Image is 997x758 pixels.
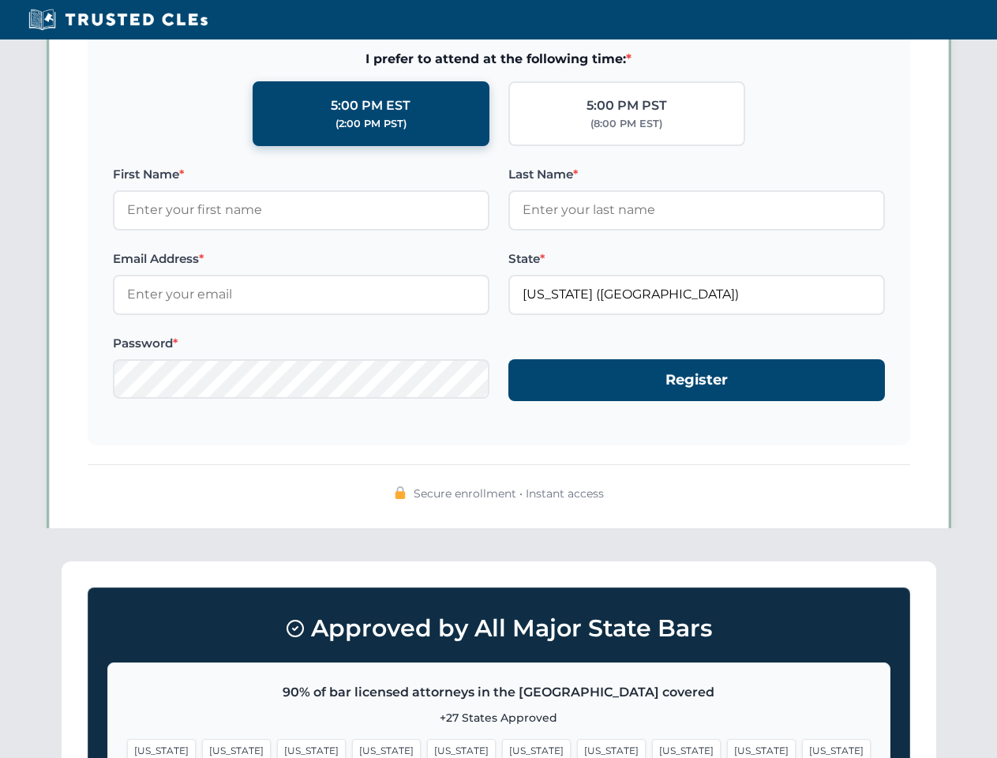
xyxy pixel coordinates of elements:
[113,250,489,268] label: Email Address
[394,486,407,499] img: 🔒
[590,116,662,132] div: (8:00 PM EST)
[508,165,885,184] label: Last Name
[508,190,885,230] input: Enter your last name
[113,334,489,353] label: Password
[508,250,885,268] label: State
[508,275,885,314] input: Florida (FL)
[508,359,885,401] button: Register
[24,8,212,32] img: Trusted CLEs
[335,116,407,132] div: (2:00 PM PST)
[414,485,604,502] span: Secure enrollment • Instant access
[113,49,885,69] span: I prefer to attend at the following time:
[113,165,489,184] label: First Name
[113,190,489,230] input: Enter your first name
[113,275,489,314] input: Enter your email
[587,96,667,116] div: 5:00 PM PST
[127,682,871,703] p: 90% of bar licensed attorneys in the [GEOGRAPHIC_DATA] covered
[107,607,890,650] h3: Approved by All Major State Bars
[331,96,410,116] div: 5:00 PM EST
[127,709,871,726] p: +27 States Approved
